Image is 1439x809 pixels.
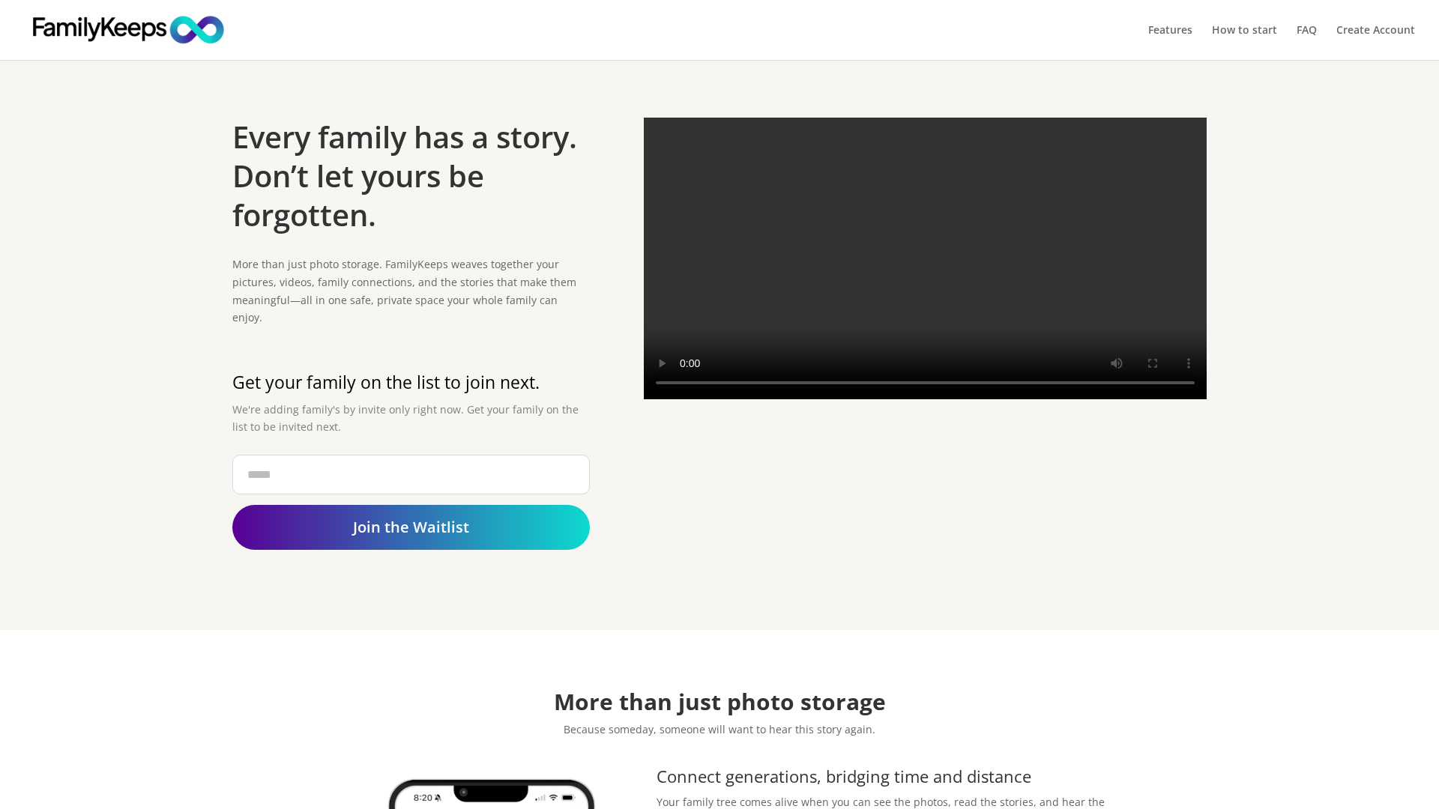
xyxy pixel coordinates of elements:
[1212,25,1277,60] a: How to start
[232,402,579,434] span: We're adding family's by invite only right now. Get your family on the list to be invited next.
[232,255,590,327] p: More than just photo storage. FamilyKeeps weaves together your pictures, videos, family connectio...
[232,372,590,401] h2: Get your family on the list to join next.
[25,13,231,46] img: FamilyKeeps
[1148,25,1192,60] a: Features
[232,505,590,550] a: Join the Waitlist
[657,766,1124,793] h3: Connect generations, bridging time and distance
[353,517,469,537] span: Join the Waitlist
[232,118,590,242] h1: Every family has a story. Don’t let yours be forgotten.
[315,721,1124,739] p: Because someday, someone will want to hear this story again.
[554,686,886,717] strong: More than just photo storage
[1336,25,1415,60] a: Create Account
[1297,25,1317,60] a: FAQ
